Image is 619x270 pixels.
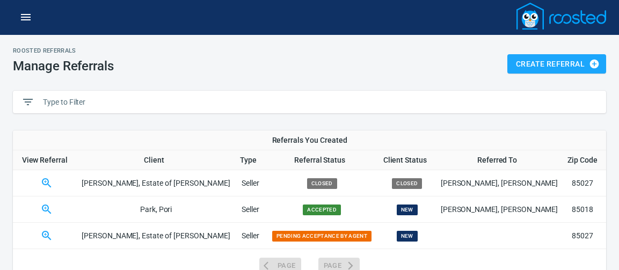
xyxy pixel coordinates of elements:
p: Seller [231,178,270,189]
h1: Manage Referrals [13,59,114,74]
td: 85027 [558,223,606,249]
p: [PERSON_NAME] , [PERSON_NAME] [440,204,559,215]
span: Closed [392,178,422,189]
th: View Referral [13,150,81,170]
span: Pending Acceptance by Agent [272,231,372,242]
p: Seller [231,204,270,215]
p: [PERSON_NAME] , Estate of [PERSON_NAME] [81,230,231,242]
h2: Roosted Referrals [13,47,114,54]
span: Closed [307,178,337,189]
input: Type to Filter [43,94,598,110]
th: Toggle SortBy [81,150,231,170]
span: New [397,205,418,215]
th: Referrals You Created [13,130,606,150]
p: Seller [231,230,270,242]
th: Toggle SortBy [231,150,270,170]
th: Toggle SortBy [270,150,374,170]
span: Create Referral [516,57,598,71]
td: 85018 [558,196,606,223]
span: Accepted [303,205,341,215]
th: Toggle SortBy [440,150,559,170]
span: New [397,231,418,242]
p: [PERSON_NAME] , Estate of [PERSON_NAME] [81,178,231,189]
button: Create Referral [507,54,606,74]
p: Park , Pori [81,204,231,215]
p: [PERSON_NAME] , [PERSON_NAME] [440,178,559,189]
img: Logo [516,3,607,30]
th: Toggle SortBy [558,150,606,170]
iframe: Chat [573,222,611,262]
td: 85027 [558,170,606,196]
th: Toggle SortBy [374,150,440,170]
